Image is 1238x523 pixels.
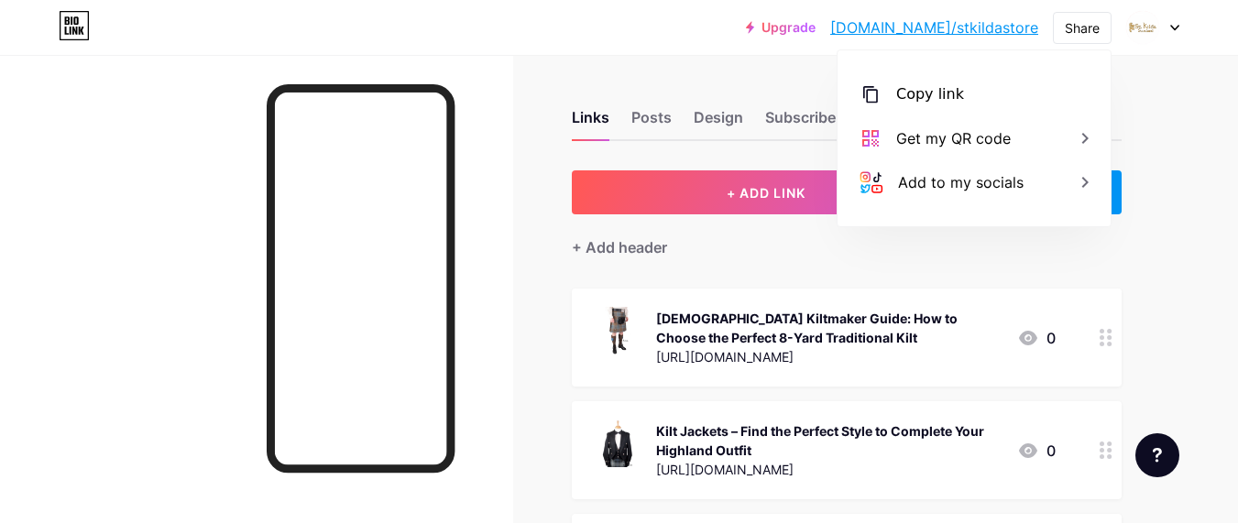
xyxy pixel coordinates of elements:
div: Design [694,106,743,139]
div: Get my QR code [896,127,1011,149]
div: Share [1065,18,1100,38]
div: Add to my socials [898,171,1024,193]
a: Upgrade [746,20,816,35]
div: 0 [1017,440,1056,462]
img: Kilt Jackets – Find the Perfect Style to Complete Your Highland Outfit [594,419,641,467]
div: [DEMOGRAPHIC_DATA] Kiltmaker Guide: How to Choose the Perfect 8-Yard Traditional Kilt [656,309,1002,347]
div: 0 [1017,327,1056,349]
div: Links [572,106,609,139]
a: [DOMAIN_NAME]/stkildastore [830,16,1038,38]
div: Kilt Jackets – Find the Perfect Style to Complete Your Highland Outfit [656,421,1002,460]
div: Subscribers [765,106,849,139]
img: Scottish Kiltmaker Guide: How to Choose the Perfect 8-Yard Traditional Kilt [594,307,641,354]
div: + Add header [572,236,667,258]
div: Posts [631,106,672,139]
div: [URL][DOMAIN_NAME] [656,347,1002,366]
button: + ADD LINK [572,170,961,214]
span: + ADD LINK [727,185,805,201]
div: [URL][DOMAIN_NAME] [656,460,1002,479]
div: Copy link [896,83,964,105]
img: stkildastore [1125,10,1160,45]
